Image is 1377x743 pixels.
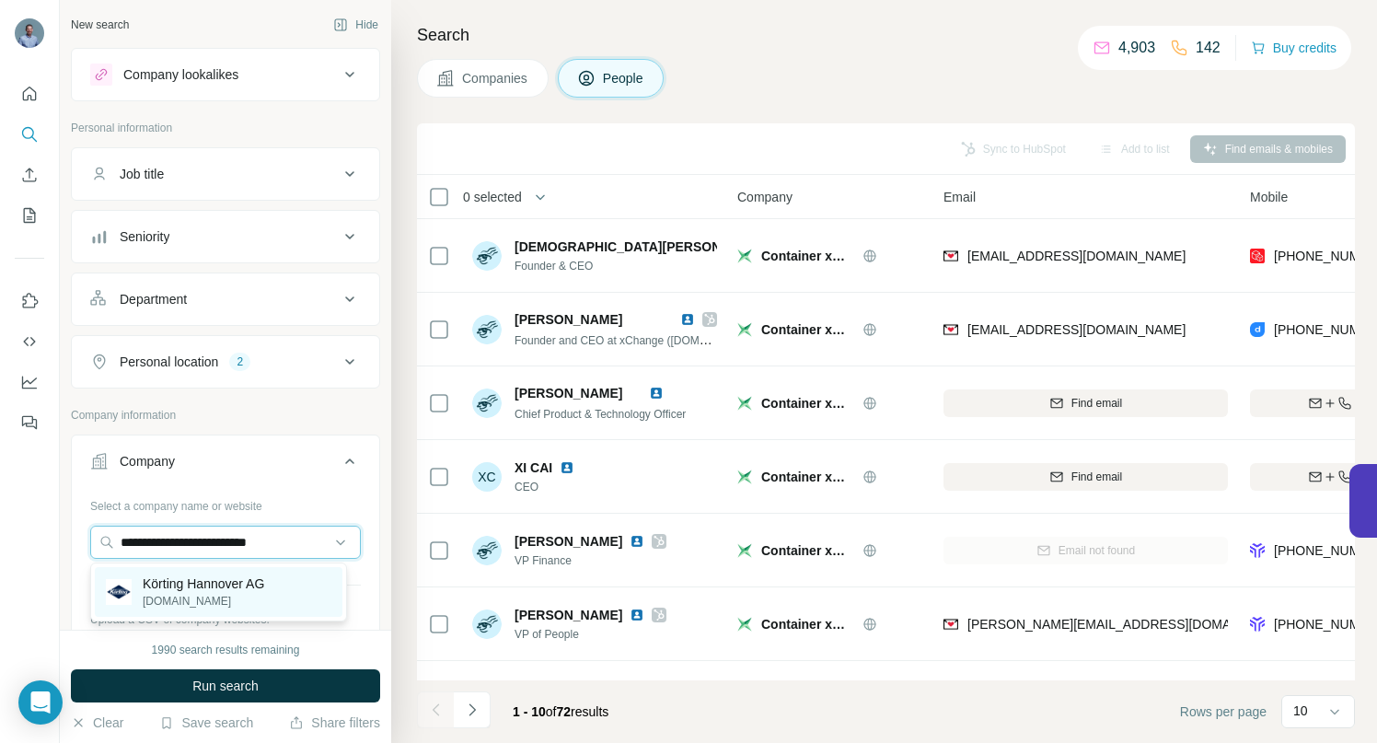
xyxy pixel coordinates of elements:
span: [PERSON_NAME][EMAIL_ADDRESS][DOMAIN_NAME] [967,617,1291,632]
div: Department [120,290,187,308]
span: Founder and CEO at xChange ([DOMAIN_NAME]) [515,332,762,347]
button: Run search [71,669,380,702]
img: provider datagma logo [1250,320,1265,339]
p: Personal information [71,120,380,136]
span: [PERSON_NAME] [515,532,622,551]
p: Körting Hannover AG [143,575,264,593]
span: XI CAI [515,459,552,477]
img: Logo of Container xChange [737,249,752,263]
button: Personal location2 [72,340,379,384]
div: 1990 search results remaining [152,642,300,658]
span: CEO [515,479,596,495]
span: 0 selected [463,188,522,206]
img: provider prospeo logo [1250,247,1265,265]
button: Department [72,277,379,321]
img: LinkedIn logo [560,460,574,475]
button: Find email [943,463,1228,491]
div: Personal location [120,353,218,371]
button: Clear [71,714,123,732]
span: Container xChange [761,247,853,265]
button: Hide [320,11,391,39]
span: Companies [462,69,529,87]
button: Use Surfe API [15,325,44,358]
span: 72 [557,704,572,719]
img: provider forager logo [1250,615,1265,633]
button: Job title [72,152,379,196]
button: Seniority [72,215,379,259]
h4: Search [417,22,1355,48]
span: Chief Product & Technology Officer [515,408,686,421]
img: Avatar [472,536,502,565]
div: Open Intercom Messenger [18,680,63,725]
button: Find email [943,389,1228,417]
button: Company [72,439,379,491]
span: Container xChange [761,394,853,412]
p: [DOMAIN_NAME] [143,593,264,609]
p: 10 [1293,702,1308,720]
span: [EMAIL_ADDRESS][DOMAIN_NAME] [967,249,1186,263]
span: 1 - 10 [513,704,546,719]
span: Container xChange [761,468,853,486]
button: Quick start [15,77,44,110]
img: Logo of Container xChange [737,322,752,337]
div: Select a company name or website [90,491,361,515]
button: Buy credits [1251,35,1336,61]
span: [EMAIL_ADDRESS][DOMAIN_NAME] [967,322,1186,337]
span: of [546,704,557,719]
img: Logo of Container xChange [737,396,752,411]
img: provider findymail logo [943,615,958,633]
div: 2 [229,354,250,370]
span: Mobile [1250,188,1288,206]
img: LinkedIn logo [649,386,664,401]
img: Avatar [472,389,502,418]
span: Find email [1071,395,1122,412]
span: Founder & CEO [515,258,717,274]
img: provider findymail logo [943,320,958,339]
img: Logo of Container xChange [737,470,752,484]
img: LinkedIn logo [630,534,644,549]
span: [PERSON_NAME] [515,386,622,401]
p: Your list is private and won't be saved or shared. [90,628,361,644]
button: Share filters [289,714,380,732]
span: Rows per page [1180,702,1267,721]
img: Logo of Container xChange [737,543,752,558]
span: results [513,704,608,719]
img: provider forager logo [1250,541,1265,560]
span: Company [737,188,793,206]
div: Company [120,452,175,470]
button: Search [15,118,44,151]
div: Seniority [120,227,169,246]
button: Company lookalikes [72,52,379,97]
span: Edmarc ⠀ [515,679,574,698]
span: VP of People [515,626,666,643]
button: Dashboard [15,366,44,399]
button: Enrich CSV [15,158,44,192]
img: Avatar [472,241,502,271]
span: VP Finance [515,552,666,569]
span: Container xChange [761,615,853,633]
div: Job title [120,165,164,183]
img: LinkedIn logo [630,608,644,622]
div: New search [71,17,129,33]
button: Feedback [15,406,44,439]
span: Container xChange [761,541,853,560]
img: Körting Hannover AG [106,579,132,605]
span: Find email [1071,469,1122,485]
img: Avatar [472,609,502,639]
p: 4,903 [1118,37,1155,59]
p: 142 [1196,37,1221,59]
img: Logo of Container xChange [737,617,752,632]
button: Navigate to next page [454,691,491,728]
span: People [603,69,645,87]
span: Container xChange [761,320,853,339]
button: My lists [15,199,44,232]
img: Avatar [15,18,44,48]
div: XC [472,462,502,492]
span: [PERSON_NAME] [515,312,622,327]
img: provider findymail logo [943,247,958,265]
button: Save search [159,714,253,732]
span: [PERSON_NAME] [515,606,622,624]
button: Use Surfe on LinkedIn [15,284,44,318]
div: Company lookalikes [123,65,238,84]
span: Run search [192,677,259,695]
